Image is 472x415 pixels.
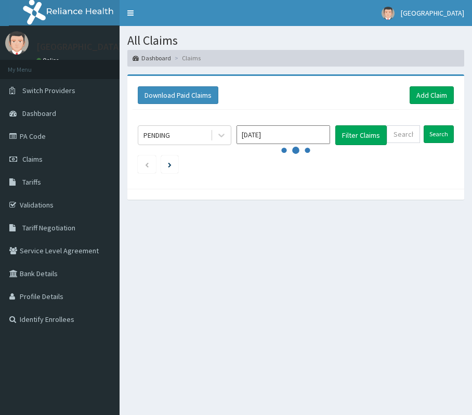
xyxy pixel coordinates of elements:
span: Tariff Negotiation [22,223,75,232]
button: Download Paid Claims [138,86,218,104]
input: Select Month and Year [237,125,330,144]
input: Search by HMO ID [387,125,420,143]
div: PENDING [143,130,170,140]
a: Next page [168,160,172,169]
button: Filter Claims [335,125,387,145]
img: User Image [382,7,395,20]
svg: audio-loading [280,135,311,166]
a: Online [36,57,61,64]
span: Tariffs [22,177,41,187]
a: Add Claim [410,86,454,104]
h1: All Claims [127,34,464,47]
input: Search [424,125,454,143]
span: [GEOGRAPHIC_DATA] [401,8,464,18]
span: Switch Providers [22,86,75,95]
img: User Image [5,31,29,55]
a: Dashboard [133,54,171,62]
span: Claims [22,154,43,164]
a: Previous page [145,160,149,169]
li: Claims [172,54,201,62]
span: Dashboard [22,109,56,118]
p: [GEOGRAPHIC_DATA] [36,42,122,51]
